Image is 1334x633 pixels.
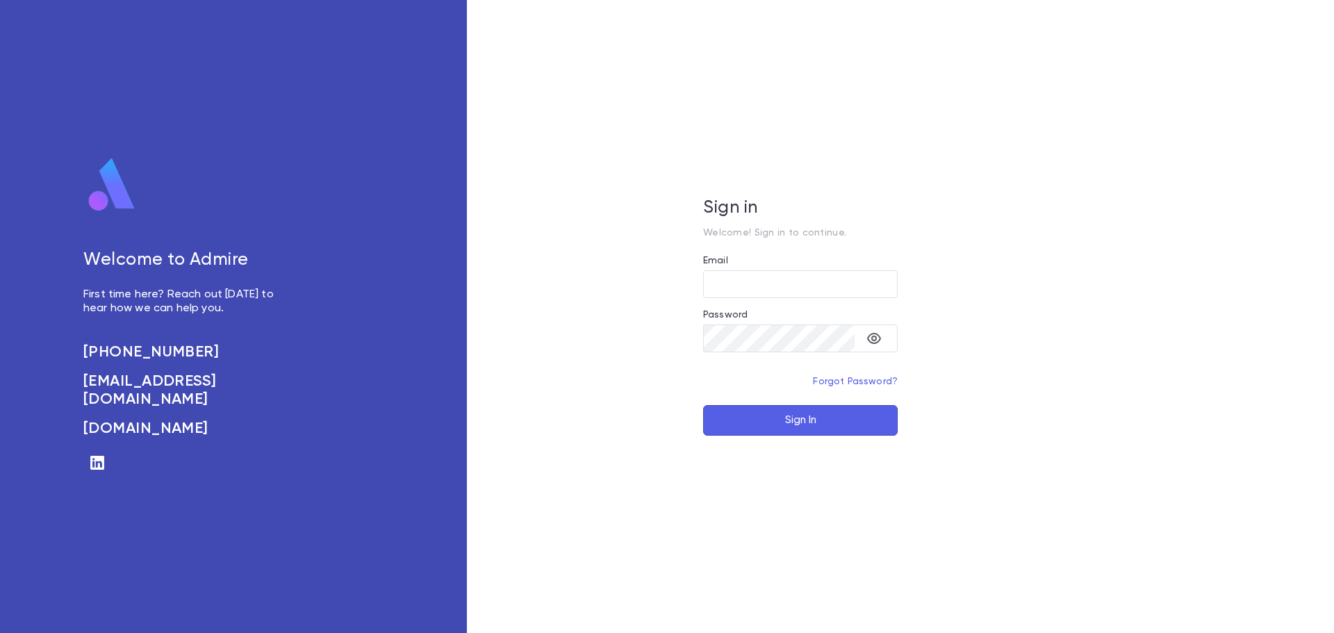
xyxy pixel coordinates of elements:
[83,250,289,271] h5: Welcome to Admire
[703,227,898,238] p: Welcome! Sign in to continue.
[703,309,748,320] label: Password
[813,377,898,386] a: Forgot Password?
[83,343,289,361] a: [PHONE_NUMBER]
[83,157,140,213] img: logo
[83,420,289,438] a: [DOMAIN_NAME]
[703,198,898,219] h5: Sign in
[83,372,289,409] a: [EMAIL_ADDRESS][DOMAIN_NAME]
[83,288,289,315] p: First time here? Reach out [DATE] to hear how we can help you.
[860,324,888,352] button: toggle password visibility
[703,405,898,436] button: Sign In
[703,255,728,266] label: Email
